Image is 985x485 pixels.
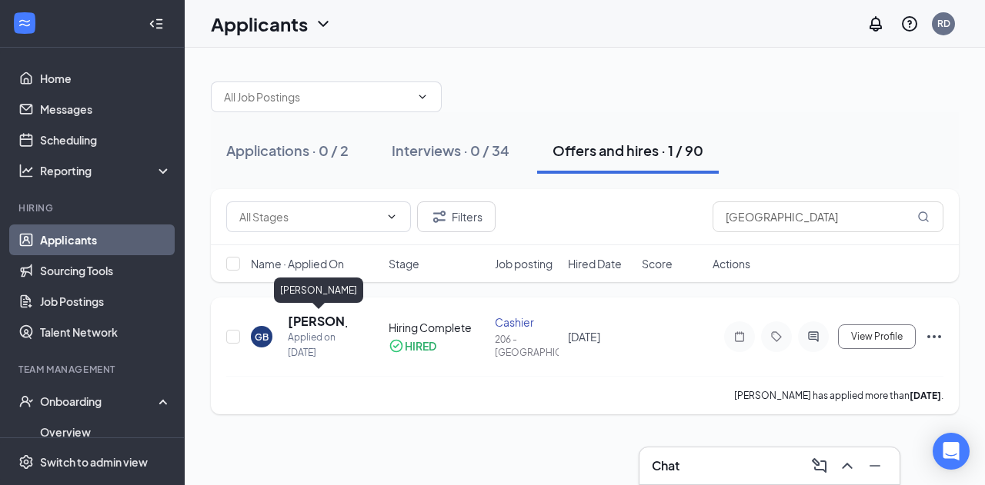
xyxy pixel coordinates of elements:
a: Home [40,63,172,94]
button: Minimize [863,453,887,478]
span: Name · Applied On [251,256,344,271]
span: Stage [389,256,419,271]
a: Sourcing Tools [40,255,172,286]
div: GB [255,331,269,344]
svg: ChevronDown [386,211,398,223]
div: 206 - [GEOGRAPHIC_DATA] [495,333,559,359]
svg: Filter [430,208,449,226]
svg: ChevronDown [416,91,429,103]
svg: ChevronDown [314,15,332,33]
svg: ChevronUp [838,457,856,475]
svg: WorkstreamLogo [17,15,32,31]
div: Offers and hires · 1 / 90 [553,141,703,160]
div: Team Management [18,363,169,376]
div: Reporting [40,163,172,178]
div: RD [937,17,950,30]
h3: Chat [652,457,679,474]
div: Interviews · 0 / 34 [392,141,509,160]
div: [PERSON_NAME] [274,277,363,303]
span: Score [642,256,673,271]
svg: Settings [18,454,34,470]
div: Cashier [495,314,559,330]
svg: Note [730,331,749,343]
a: Overview [40,417,172,447]
b: [DATE] [910,390,941,401]
svg: Collapse [149,16,164,32]
span: Actions [713,256,750,271]
svg: Tag [767,331,786,343]
div: Switch to admin view [40,454,148,470]
p: [PERSON_NAME] has applied more than . [734,389,943,402]
span: Job posting [495,256,553,271]
button: ChevronUp [835,453,860,478]
div: Hiring [18,201,169,214]
svg: Analysis [18,163,34,178]
div: Hiring Complete [389,320,485,335]
a: Messages [40,94,172,125]
button: ComposeMessage [807,453,832,478]
svg: Notifications [866,15,885,33]
a: Scheduling [40,125,172,155]
svg: MagnifyingGlass [917,211,930,223]
svg: QuestionInfo [900,15,919,33]
span: Hired Date [568,256,622,271]
div: Open Intercom Messenger [933,433,970,470]
button: View Profile [838,324,916,349]
div: Applications · 0 / 2 [226,141,349,160]
a: Applicants [40,224,172,255]
span: [DATE] [568,330,600,344]
svg: UserCheck [18,394,34,409]
span: View Profile [851,331,903,342]
div: Applied on [DATE] [288,330,347,360]
div: HIRED [405,338,436,354]
div: Onboarding [40,394,159,409]
a: Talent Network [40,317,172,347]
svg: Ellipses [925,327,943,346]
h1: Applicants [211,11,308,37]
input: Search in offers and hires [713,201,943,232]
svg: Minimize [866,457,884,475]
svg: ActiveChat [804,331,823,343]
button: Filter Filters [417,201,496,232]
a: Job Postings [40,286,172,317]
input: All Stages [239,208,379,225]
svg: CheckmarkCircle [389,338,404,354]
input: All Job Postings [224,88,410,105]
svg: ComposeMessage [810,457,829,475]
h5: [PERSON_NAME] [288,313,347,330]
